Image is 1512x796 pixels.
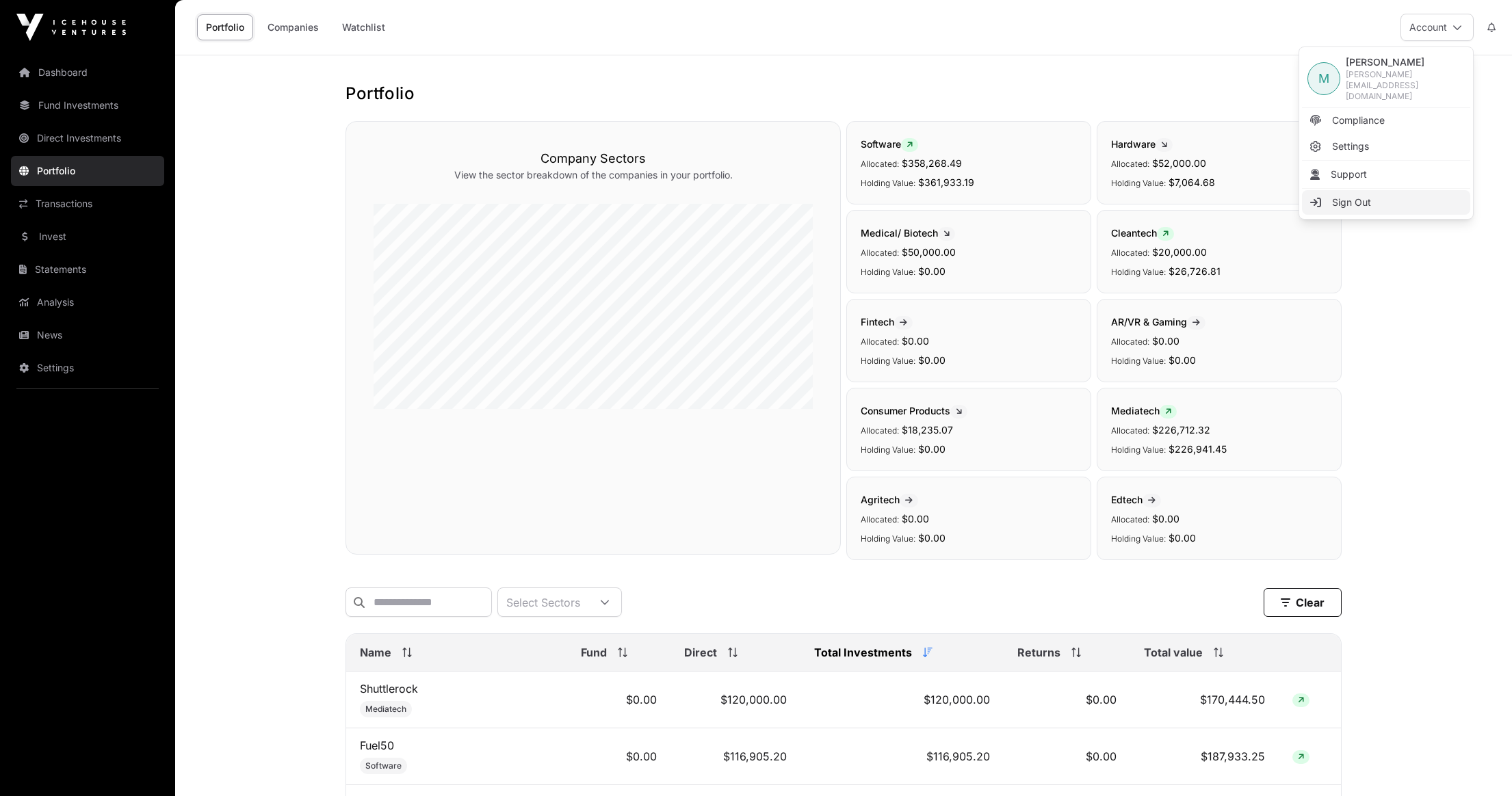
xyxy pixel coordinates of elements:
[1152,335,1179,347] span: $0.00
[360,739,394,752] a: Fuel50
[670,728,801,785] td: $116,905.20
[11,57,164,88] a: Dashboard
[861,356,915,366] span: Holding Value:
[11,90,164,120] a: Fund Investments
[333,14,394,40] a: Watchlist
[1169,532,1196,544] span: $0.00
[1332,140,1369,153] span: Settings
[800,672,1004,728] td: $120,000.00
[1152,157,1206,169] span: $52,000.00
[814,644,912,661] span: Total Investments
[1332,196,1371,209] span: Sign Out
[861,533,915,544] span: Holding Value:
[670,672,801,728] td: $120,000.00
[1152,246,1207,258] span: $20,000.00
[197,14,253,40] a: Portfolio
[902,157,962,169] span: $358,268.49
[1302,162,1470,187] li: Support
[861,514,899,525] span: Allocated:
[918,443,946,455] span: $0.00
[918,176,974,188] span: $361,933.19
[1302,108,1470,133] a: Compliance
[11,353,164,383] a: Settings
[861,267,915,277] span: Holding Value:
[918,532,946,544] span: $0.00
[1111,405,1177,416] span: Mediatech
[861,425,899,436] span: Allocated:
[1169,265,1221,277] span: $26,726.81
[1302,190,1470,215] li: Sign Out
[1111,267,1166,277] span: Holding Value:
[11,123,164,153] a: Direct Investments
[11,156,164,186] a: Portfolio
[1004,672,1130,728] td: $0.00
[861,494,918,505] span: Agritech
[1318,69,1329,88] span: M
[1302,134,1470,159] a: Settings
[1130,672,1279,728] td: $170,444.50
[861,227,955,239] span: Medical/ Biotech
[567,672,670,728] td: $0.00
[1111,248,1149,258] span: Allocated:
[1004,728,1130,785] td: $0.00
[1169,354,1196,366] span: $0.00
[16,14,126,41] img: Icehouse Ventures Logo
[1111,178,1166,188] span: Holding Value:
[1332,114,1385,127] span: Compliance
[1111,514,1149,525] span: Allocated:
[1111,425,1149,436] span: Allocated:
[1111,159,1149,169] span: Allocated:
[1111,336,1149,347] span: Allocated:
[1111,316,1205,328] span: AR/VR & Gaming
[1111,445,1166,455] span: Holding Value:
[365,760,402,771] span: Software
[1144,644,1203,661] span: Total value
[1017,644,1060,661] span: Returns
[1111,494,1161,505] span: Edtech
[902,335,929,347] span: $0.00
[902,246,956,258] span: $50,000.00
[11,320,164,350] a: News
[1346,69,1465,102] span: [PERSON_NAME][EMAIL_ADDRESS][DOMAIN_NAME]
[684,644,717,661] span: Direct
[918,354,946,366] span: $0.00
[861,445,915,455] span: Holding Value:
[360,682,418,695] a: Shuttlerock
[1169,176,1215,188] span: $7,064.68
[1111,138,1173,150] span: Hardware
[1111,227,1174,239] span: Cleantech
[567,728,670,785] td: $0.00
[365,704,406,715] span: Mediatech
[861,248,899,258] span: Allocated:
[259,14,328,40] a: Companies
[498,588,588,616] div: Select Sectors
[581,644,607,661] span: Fund
[11,189,164,219] a: Transactions
[1331,168,1367,181] span: Support
[11,287,164,317] a: Analysis
[1444,730,1512,796] iframe: Chat Widget
[1130,728,1279,785] td: $187,933.25
[1346,55,1465,69] span: [PERSON_NAME]
[346,83,1342,105] h1: Portfolio
[861,159,899,169] span: Allocated:
[11,222,164,252] a: Invest
[861,405,967,416] span: Consumer Products
[1152,424,1210,436] span: $226,712.32
[1400,14,1474,41] button: Account
[918,265,946,277] span: $0.00
[902,424,953,436] span: $18,235.07
[1152,513,1179,525] span: $0.00
[374,168,813,182] p: View the sector breakdown of the companies in your portfolio.
[1111,356,1166,366] span: Holding Value:
[800,728,1004,785] td: $116,905.20
[861,316,913,328] span: Fintech
[1264,588,1342,617] button: Clear
[1111,533,1166,544] span: Holding Value:
[861,138,918,150] span: Software
[1169,443,1227,455] span: $226,941.45
[902,513,929,525] span: $0.00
